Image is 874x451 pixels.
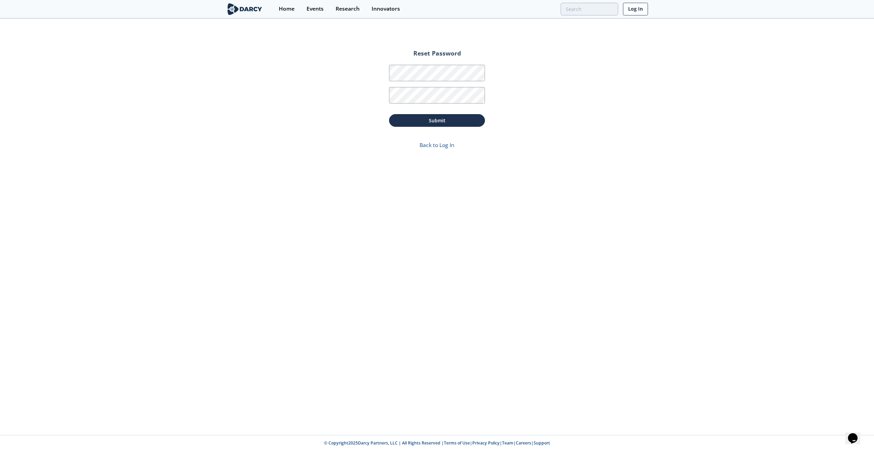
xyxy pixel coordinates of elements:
a: Privacy Policy [472,440,500,446]
div: Home [279,6,295,12]
input: Advanced Search [561,3,618,15]
iframe: chat widget [845,424,867,444]
a: Terms of Use [444,440,470,446]
a: Support [534,440,550,446]
div: Events [307,6,324,12]
h2: Reset Password [389,50,485,61]
button: Submit [389,114,485,127]
a: Careers [516,440,531,446]
a: Team [502,440,513,446]
p: © Copyright 2025 Darcy Partners, LLC | All Rights Reserved | | | | | [184,440,690,446]
div: Innovators [372,6,400,12]
div: Research [336,6,360,12]
img: logo-wide.svg [226,3,263,15]
a: Back to Log In [420,141,454,149]
a: Log In [623,3,648,15]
